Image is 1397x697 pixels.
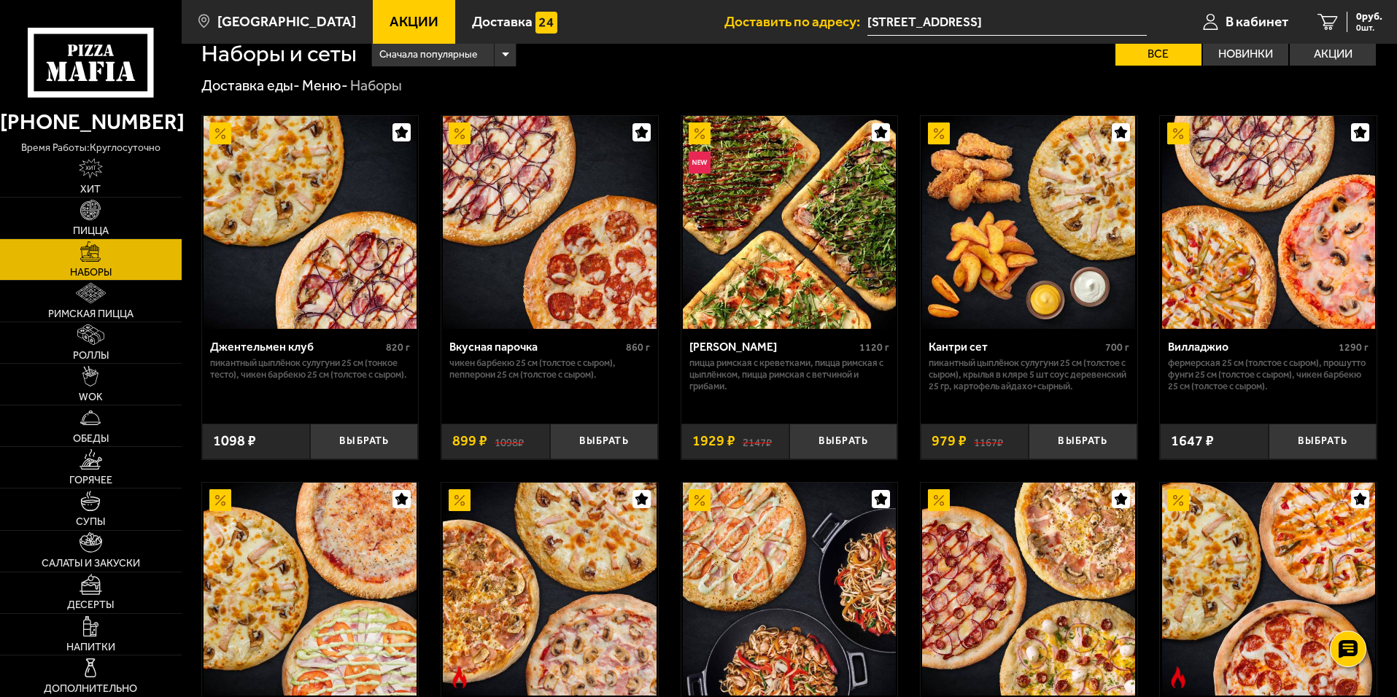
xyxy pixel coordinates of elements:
img: Вилла Капри [683,483,896,696]
a: АкционныйНовинкаМама Миа [681,116,898,329]
span: [GEOGRAPHIC_DATA] [217,15,356,28]
span: 1098 ₽ [213,434,256,448]
s: 1098 ₽ [495,434,524,448]
img: Трио из Рио [443,483,656,696]
img: 3 пиццы [204,483,417,696]
button: Выбрать [310,424,418,459]
span: Салаты и закуски [42,558,140,569]
img: Острое блюдо [1167,666,1189,688]
span: Наборы [70,268,112,278]
span: Хит [80,184,101,195]
span: WOK [79,392,103,402]
div: Вкусная парочка [449,340,622,354]
img: Акционный [449,489,471,511]
span: Напитки [66,642,115,653]
span: Супы [76,517,105,527]
span: 700 г [1105,341,1129,354]
span: Десерты [67,600,114,610]
span: Пицца [73,226,109,236]
img: Акционный [928,489,950,511]
span: 1290 г [1339,341,1369,354]
span: Доставка [472,15,533,28]
button: Выбрать [1269,424,1377,459]
span: 0 шт. [1356,23,1382,32]
p: Пикантный цыплёнок сулугуни 25 см (тонкое тесто), Чикен Барбекю 25 см (толстое с сыром). [210,357,411,381]
img: Акционный [209,489,231,511]
span: 860 г [626,341,650,354]
span: Акции [390,15,438,28]
label: Акции [1290,42,1376,66]
s: 1167 ₽ [974,434,1003,448]
img: Новинка [689,152,711,174]
p: Чикен Барбекю 25 см (толстое с сыром), Пепперони 25 см (толстое с сыром). [449,357,650,381]
img: ДаВинчи сет [922,483,1135,696]
button: Выбрать [789,424,897,459]
input: Ваш адрес доставки [867,9,1147,36]
p: Пикантный цыплёнок сулугуни 25 см (толстое с сыром), крылья в кляре 5 шт соус деревенский 25 гр, ... [929,357,1129,392]
img: Мама Миа [683,116,896,329]
a: Акционный3 пиццы [202,483,419,696]
div: Кантри сет [929,340,1102,354]
button: Выбрать [550,424,658,459]
p: Фермерская 25 см (толстое с сыром), Прошутто Фунги 25 см (толстое с сыром), Чикен Барбекю 25 см (... [1168,357,1369,392]
span: 1647 ₽ [1171,434,1214,448]
span: Римская пицца [48,309,133,319]
span: В кабинет [1226,15,1288,28]
a: АкционныйОстрое блюдоБеатриче [1160,483,1377,696]
img: Вкусная парочка [443,116,656,329]
label: Все [1115,42,1201,66]
a: АкционныйОстрое блюдоТрио из Рио [441,483,658,696]
span: 1120 г [859,341,889,354]
button: Выбрать [1029,424,1137,459]
span: Сначала популярные [379,41,477,69]
span: Обеды [73,434,109,444]
a: АкционныйКантри сет [921,116,1137,329]
span: Доставить по адресу: [724,15,867,28]
a: Доставка еды- [201,77,300,94]
div: Джентельмен клуб [210,340,383,354]
a: Меню- [302,77,348,94]
div: [PERSON_NAME] [689,340,856,354]
a: АкционныйВилла Капри [681,483,898,696]
img: Акционный [689,489,711,511]
img: Джентельмен клуб [204,116,417,329]
img: Акционный [209,122,231,144]
img: Акционный [689,122,711,144]
div: Вилладжио [1168,340,1335,354]
span: Горячее [69,475,112,486]
img: Акционный [1167,122,1189,144]
div: Наборы [350,77,402,96]
p: Пицца Римская с креветками, Пицца Римская с цыплёнком, Пицца Римская с ветчиной и грибами. [689,357,890,392]
a: АкционныйВкусная парочка [441,116,658,329]
img: Острое блюдо [449,666,471,688]
span: 820 г [386,341,410,354]
span: 979 ₽ [932,434,967,448]
h1: Наборы и сеты [201,42,357,66]
img: Акционный [928,122,950,144]
span: Роллы [73,351,109,361]
label: Новинки [1203,42,1289,66]
span: 0 руб. [1356,12,1382,22]
span: 899 ₽ [452,434,487,448]
span: 1929 ₽ [692,434,735,448]
span: Дополнительно [44,684,137,694]
img: Акционный [449,122,471,144]
img: Кантри сет [922,116,1135,329]
a: АкционныйВилладжио [1160,116,1377,329]
img: Вилладжио [1162,116,1375,329]
img: Беатриче [1162,483,1375,696]
a: АкционныйДаВинчи сет [921,483,1137,696]
a: АкционныйДжентельмен клуб [202,116,419,329]
img: Акционный [1167,489,1189,511]
s: 2147 ₽ [743,434,772,448]
img: 15daf4d41897b9f0e9f617042186c801.svg [535,12,557,34]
